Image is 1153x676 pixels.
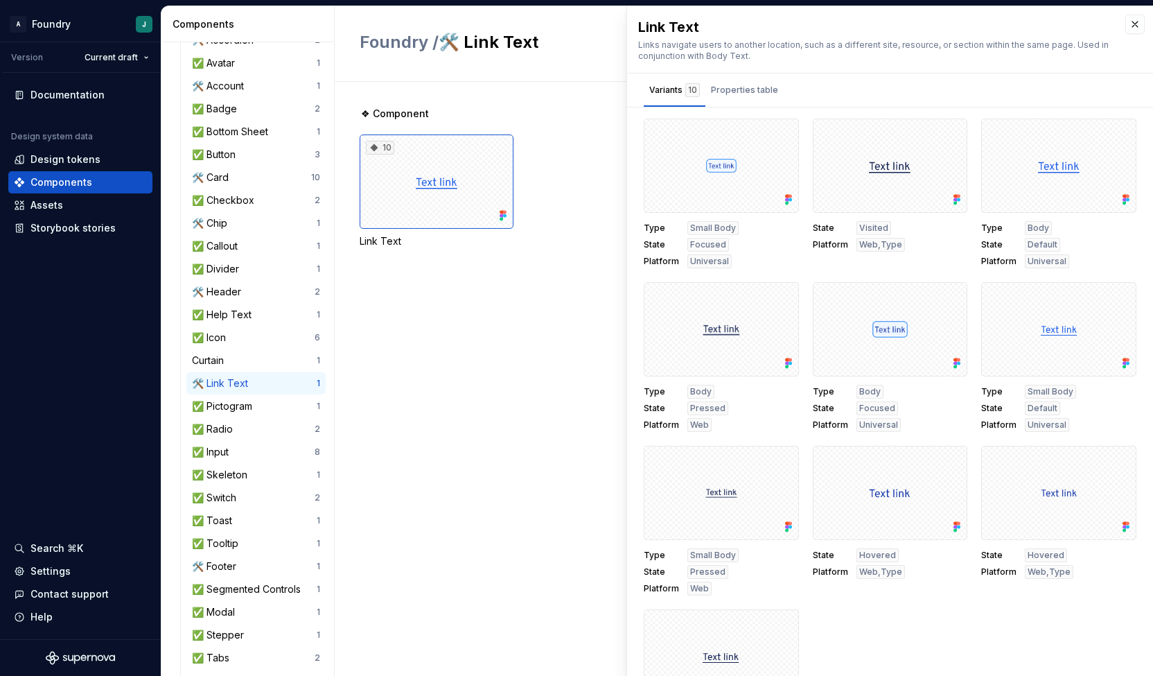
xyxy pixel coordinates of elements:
div: Curtain [192,354,229,367]
div: Foundry [32,17,71,31]
span: State [981,550,1016,561]
div: 10Link Text [360,135,513,248]
div: Components [30,175,92,189]
span: Type [644,386,679,397]
button: Help [8,606,152,628]
div: 8 [315,447,320,458]
a: Storybook stories [8,217,152,239]
span: Foundry / [360,32,439,52]
button: Current draft [78,48,155,67]
a: ✅ Checkbox2 [186,189,326,211]
div: ✅ Tabs [192,651,235,665]
span: Platform [981,419,1016,431]
a: Supernova Logo [46,651,115,665]
div: 2 [315,424,320,435]
a: ✅ Bottom Sheet1 [186,121,326,143]
div: 1 [317,401,320,412]
span: Small Body [690,223,736,234]
span: Body [859,386,881,397]
div: ✅ Badge [192,102,243,116]
div: 2 [315,286,320,297]
div: 1 [317,355,320,366]
span: Web,Type [1028,566,1071,578]
div: ✅ Help Text [192,308,257,322]
a: 🛠️ Account1 [186,75,326,97]
a: 🛠️ Footer1 [186,555,326,578]
div: J [142,19,146,30]
a: Assets [8,194,152,216]
span: Default [1028,403,1057,414]
div: 1 [317,218,320,229]
div: Search ⌘K [30,541,83,555]
a: ✅ Callout1 [186,235,326,257]
div: 10 [311,172,320,183]
a: ✅ Tooltip1 [186,532,326,555]
span: State [813,223,848,234]
div: 1 [317,58,320,69]
a: Settings [8,560,152,582]
span: Web,Type [859,239,902,250]
div: ✅ Segmented Controls [192,582,306,596]
span: State [813,550,848,561]
div: Link Text [360,234,513,248]
div: 6 [315,332,320,343]
span: Current draft [85,52,138,63]
a: ✅ Tabs2 [186,647,326,669]
span: Universal [1028,419,1066,431]
div: 2 [315,103,320,114]
div: 1 [317,309,320,320]
span: Pressed [690,566,725,578]
a: ✅ Input8 [186,441,326,463]
span: Web,Type [859,566,902,578]
span: Web [690,583,709,594]
span: State [981,403,1016,414]
div: 🛠️ Chip [192,216,233,230]
span: Universal [690,256,729,267]
div: 1 [317,538,320,549]
div: Storybook stories [30,221,116,235]
span: Platform [813,419,848,431]
span: Hovered [859,550,896,561]
span: ❖ Component [361,107,429,121]
div: Link Text [638,17,1111,37]
a: Curtain1 [186,349,326,372]
a: 🛠️ Chip1 [186,212,326,234]
span: Body [1028,223,1049,234]
h2: 🛠️ Link Text [360,31,931,53]
div: 3 [315,149,320,160]
div: 🛠️ Account [192,79,249,93]
div: 10 [685,83,700,97]
div: 1 [317,378,320,389]
a: ✅ Switch2 [186,487,326,509]
span: Platform [644,419,679,431]
div: ✅ Stepper [192,628,249,642]
span: Type [644,550,679,561]
a: ✅ Avatar1 [186,52,326,74]
div: 2 [315,195,320,206]
a: ✅ Divider1 [186,258,326,280]
span: Small Body [690,550,736,561]
div: ✅ Tooltip [192,537,244,551]
div: 1 [317,80,320,92]
span: State [813,403,848,414]
span: Focused [690,239,726,250]
div: Contact support [30,587,109,601]
div: 1 [317,241,320,252]
span: Universal [859,419,898,431]
span: Platform [644,256,679,267]
div: 1 [317,263,320,275]
div: 🛠️ Card [192,171,234,184]
div: Properties table [711,83,778,97]
a: ✅ Badge2 [186,98,326,120]
a: Documentation [8,84,152,106]
div: 1 [317,126,320,137]
span: Default [1028,239,1057,250]
span: State [981,239,1016,250]
div: ✅ Input [192,445,234,459]
a: ✅ Pictogram1 [186,395,326,417]
div: Version [11,52,43,63]
span: Platform [813,239,848,250]
div: A [10,16,26,33]
a: ✅ Radio2 [186,418,326,440]
span: Pressed [690,403,725,414]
